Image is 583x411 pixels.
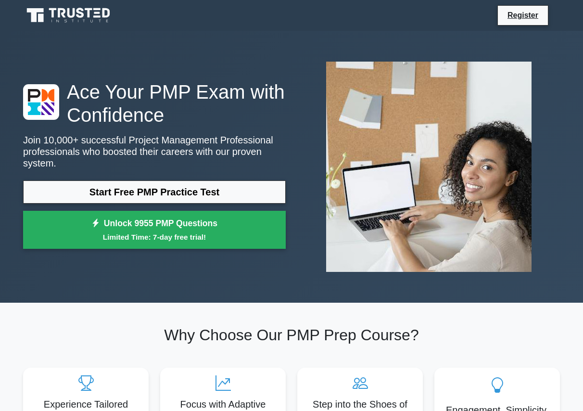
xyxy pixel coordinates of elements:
[35,231,274,243] small: Limited Time: 7-day free trial!
[23,80,286,127] h1: Ace Your PMP Exam with Confidence
[23,211,286,249] a: Unlock 9955 PMP QuestionsLimited Time: 7-day free trial!
[23,134,286,169] p: Join 10,000+ successful Project Management Professional professionals who boosted their careers w...
[502,9,544,21] a: Register
[23,180,286,204] a: Start Free PMP Practice Test
[23,326,560,344] h2: Why Choose Our PMP Prep Course?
